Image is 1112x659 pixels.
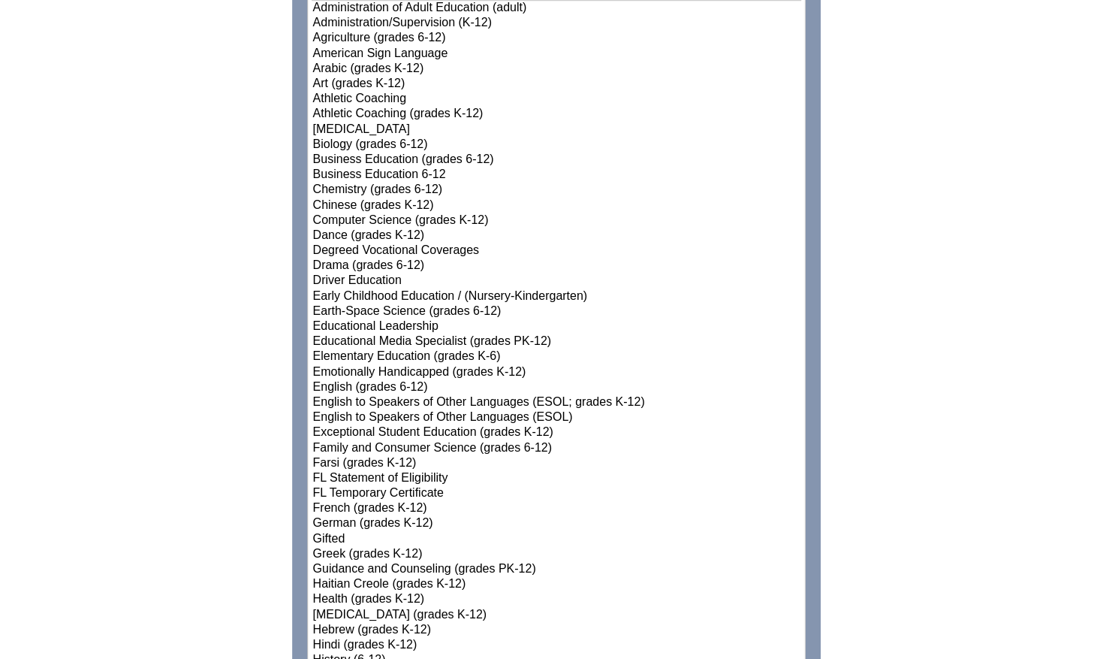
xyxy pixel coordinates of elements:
[312,365,801,380] option: Emotionally Handicapped (grades K-12)
[312,547,801,562] option: Greek (grades K-12)
[312,471,801,486] option: FL Statement of Eligibility
[312,319,801,334] option: Educational Leadership
[312,138,801,153] option: Biology (grades 6-12)
[312,380,801,395] option: English (grades 6-12)
[312,608,801,623] option: [MEDICAL_DATA] (grades K-12)
[312,425,801,440] option: Exceptional Student Education (grades K-12)
[312,77,801,92] option: Art (grades K-12)
[312,562,801,577] option: Guidance and Counseling (grades PK-12)
[312,16,801,31] option: Administration/Supervision (K-12)
[312,258,801,274] option: Drama (grades 6-12)
[312,92,801,107] option: Athletic Coaching
[312,577,801,592] option: Haitian Creole (grades K-12)
[312,47,801,62] option: American Sign Language
[312,410,801,425] option: English to Speakers of Other Languages (ESOL)
[312,592,801,607] option: Health (grades K-12)
[312,289,801,304] option: Early Childhood Education / (Nursery-Kindergarten)
[312,456,801,471] option: Farsi (grades K-12)
[312,107,801,122] option: Athletic Coaching (grades K-12)
[312,349,801,364] option: Elementary Education (grades K-6)
[312,243,801,258] option: Degreed Vocational Coverages
[312,122,801,138] option: [MEDICAL_DATA]
[312,532,801,547] option: Gifted
[312,623,801,638] option: Hebrew (grades K-12)
[312,441,801,456] option: Family and Consumer Science (grades 6-12)
[312,213,801,228] option: Computer Science (grades K-12)
[312,168,801,183] option: Business Education 6-12
[312,638,801,653] option: Hindi (grades K-12)
[312,228,801,243] option: Dance (grades K-12)
[312,183,801,198] option: Chemistry (grades 6-12)
[312,62,801,77] option: Arabic (grades K-12)
[312,395,801,410] option: English to Speakers of Other Languages (ESOL; grades K-12)
[312,198,801,213] option: Chinese (grades K-12)
[312,304,801,319] option: Earth-Space Science (grades 6-12)
[312,516,801,531] option: German (grades K-12)
[312,153,801,168] option: Business Education (grades 6-12)
[312,1,801,16] option: Administration of Adult Education (adult)
[312,31,801,46] option: Agriculture (grades 6-12)
[312,486,801,501] option: FL Temporary Certificate
[312,334,801,349] option: Educational Media Specialist (grades PK-12)
[312,274,801,289] option: Driver Education
[312,501,801,516] option: French (grades K-12)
